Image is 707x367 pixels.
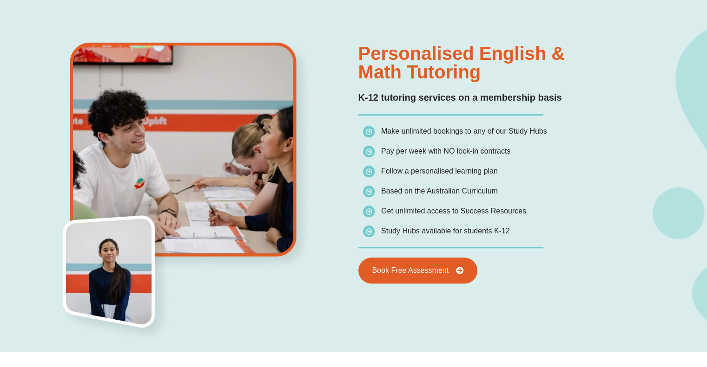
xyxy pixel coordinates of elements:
a: Book Free Assessment [358,258,478,283]
img: icon-list.png [363,225,375,237]
img: icon-list.png [363,206,375,217]
h2: Personalised English & Math Tutoring [358,44,667,81]
iframe: Chat Widget [661,322,707,367]
img: icon-list.png [363,146,375,157]
span: Get unlimited access to Success Resources [381,207,526,215]
span: Study Hubs available for students K-12 [381,227,510,235]
span: Follow a personalised learning plan [381,167,498,175]
span: Pay per week with NO lock-in contracts [381,147,510,155]
h2: K-12 tutoring services on a membership basis [358,90,667,105]
span: Based on the Australian Curriculum [381,187,498,195]
span: Book Free Assessment [372,267,449,274]
img: icon-list.png [363,126,375,137]
img: icon-list.png [363,166,375,177]
span: Make unlimited bookings to any of our Study Hubs [381,127,547,135]
img: icon-list.png [363,186,375,197]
